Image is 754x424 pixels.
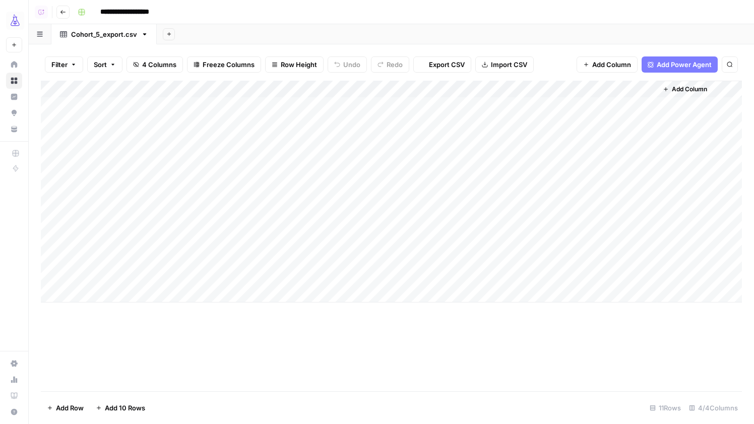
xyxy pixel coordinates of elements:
span: Add Column [672,85,707,94]
span: Undo [343,59,360,70]
button: Row Height [265,56,324,73]
span: Add Power Agent [657,59,712,70]
button: Undo [328,56,367,73]
button: Filter [45,56,83,73]
a: Home [6,56,22,73]
span: Row Height [281,59,317,70]
span: Add 10 Rows [105,403,145,413]
button: Add Column [659,83,711,96]
a: Your Data [6,121,22,137]
div: 4/4 Columns [685,400,742,416]
div: 11 Rows [646,400,685,416]
a: Browse [6,73,22,89]
span: 4 Columns [142,59,176,70]
a: Opportunities [6,105,22,121]
button: Sort [87,56,122,73]
button: Add Row [41,400,90,416]
span: Add Row [56,403,84,413]
button: Freeze Columns [187,56,261,73]
span: Import CSV [491,59,527,70]
button: Redo [371,56,409,73]
span: Export CSV [429,59,465,70]
span: Filter [51,59,68,70]
a: Cohort_5_export.csv [51,24,157,44]
span: Add Column [592,59,631,70]
button: Add Power Agent [642,56,718,73]
button: Add Column [577,56,638,73]
div: Cohort_5_export.csv [71,29,137,39]
button: 4 Columns [127,56,183,73]
button: Workspace: AirOps Growth [6,8,22,33]
a: Learning Hub [6,388,22,404]
button: Export CSV [413,56,471,73]
span: Sort [94,59,107,70]
button: Add 10 Rows [90,400,151,416]
button: Help + Support [6,404,22,420]
button: Import CSV [475,56,534,73]
a: Usage [6,372,22,388]
img: AirOps Growth Logo [6,12,24,30]
a: Settings [6,355,22,372]
a: Insights [6,89,22,105]
span: Freeze Columns [203,59,255,70]
span: Redo [387,59,403,70]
